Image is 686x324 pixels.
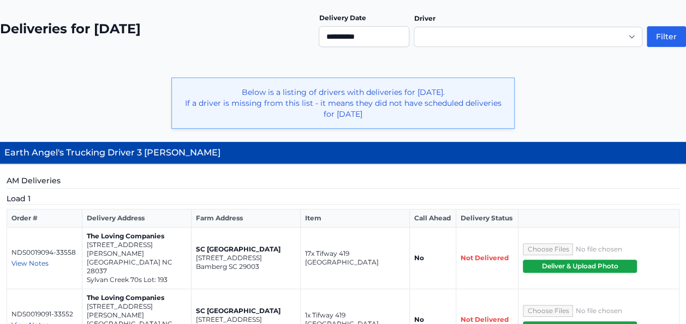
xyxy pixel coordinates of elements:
[196,307,296,315] p: SC [GEOGRAPHIC_DATA]
[196,262,296,271] p: Bamberg SC 29003
[300,227,409,289] td: 17x Tifway 419 [GEOGRAPHIC_DATA]
[461,315,509,323] span: Not Delivered
[11,310,77,319] p: NDS0019091-33552
[409,209,456,227] th: Call Ahead
[461,254,509,262] span: Not Delivered
[196,245,296,254] p: SC [GEOGRAPHIC_DATA]
[11,259,49,267] span: View Notes
[414,315,424,323] strong: No
[7,209,82,227] th: Order #
[11,248,77,257] p: NDS0019094-33558
[196,254,296,262] p: [STREET_ADDRESS]
[7,193,679,205] h5: Load 1
[87,241,187,258] p: [STREET_ADDRESS][PERSON_NAME]
[300,209,409,227] th: Item
[87,232,187,241] p: The Loving Companies
[191,209,300,227] th: Farm Address
[319,14,366,22] label: Delivery Date
[414,14,435,22] label: Driver
[456,209,518,227] th: Delivery Status
[647,26,686,47] button: Filter
[87,275,187,284] p: Sylvan Creek 70s Lot: 193
[87,258,187,275] p: [GEOGRAPHIC_DATA] NC 28037
[7,175,679,189] h5: AM Deliveries
[414,254,424,262] strong: No
[181,87,505,119] p: Below is a listing of drivers with deliveries for [DATE]. If a driver is missing from this list -...
[196,315,296,324] p: [STREET_ADDRESS]
[87,293,187,302] p: The Loving Companies
[82,209,191,227] th: Delivery Address
[87,302,187,320] p: [STREET_ADDRESS][PERSON_NAME]
[523,260,636,273] button: Deliver & Upload Photo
